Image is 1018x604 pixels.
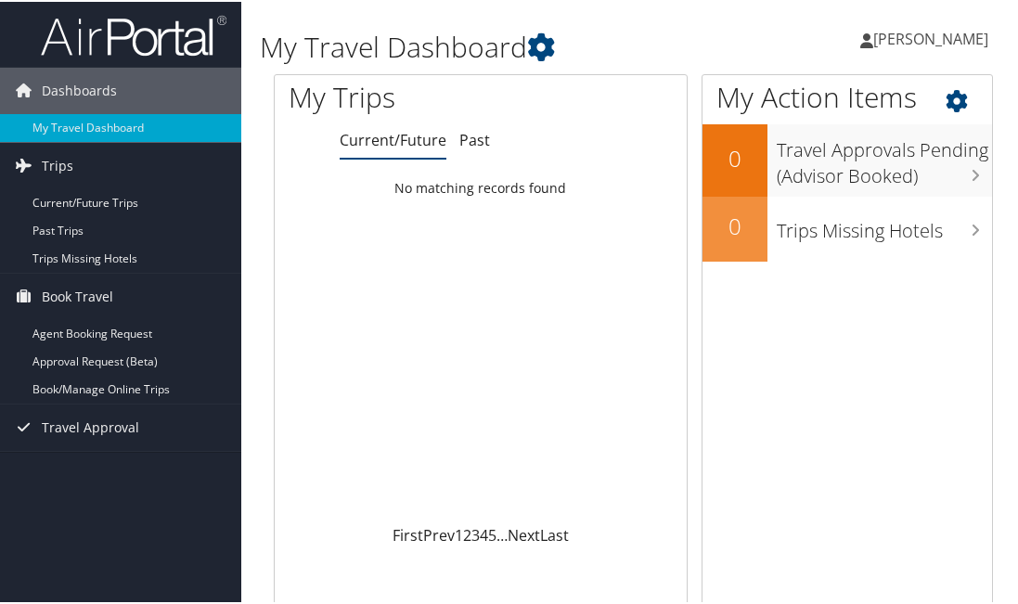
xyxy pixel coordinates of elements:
a: [PERSON_NAME] [860,9,1007,65]
h2: 0 [702,141,767,173]
h1: My Travel Dashboard [260,26,758,65]
a: 1 [455,523,463,544]
span: Trips [42,141,73,187]
span: Travel Approval [42,403,139,449]
h3: Trips Missing Hotels [777,207,992,242]
span: Book Travel [42,272,113,318]
a: 0Travel Approvals Pending (Advisor Booked) [702,122,992,194]
a: Last [540,523,569,544]
a: 4 [480,523,488,544]
span: … [496,523,508,544]
h1: My Trips [289,76,501,115]
a: Past [459,128,490,148]
img: airportal-logo.png [41,12,226,56]
a: Prev [423,523,455,544]
span: Dashboards [42,66,117,112]
td: No matching records found [275,170,687,203]
a: 2 [463,523,471,544]
a: 5 [488,523,496,544]
a: First [393,523,423,544]
h1: My Action Items [702,76,992,115]
span: [PERSON_NAME] [873,27,988,47]
a: Next [508,523,540,544]
a: Current/Future [340,128,446,148]
a: 0Trips Missing Hotels [702,195,992,260]
h2: 0 [702,209,767,240]
h3: Travel Approvals Pending (Advisor Booked) [777,126,992,187]
a: 3 [471,523,480,544]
